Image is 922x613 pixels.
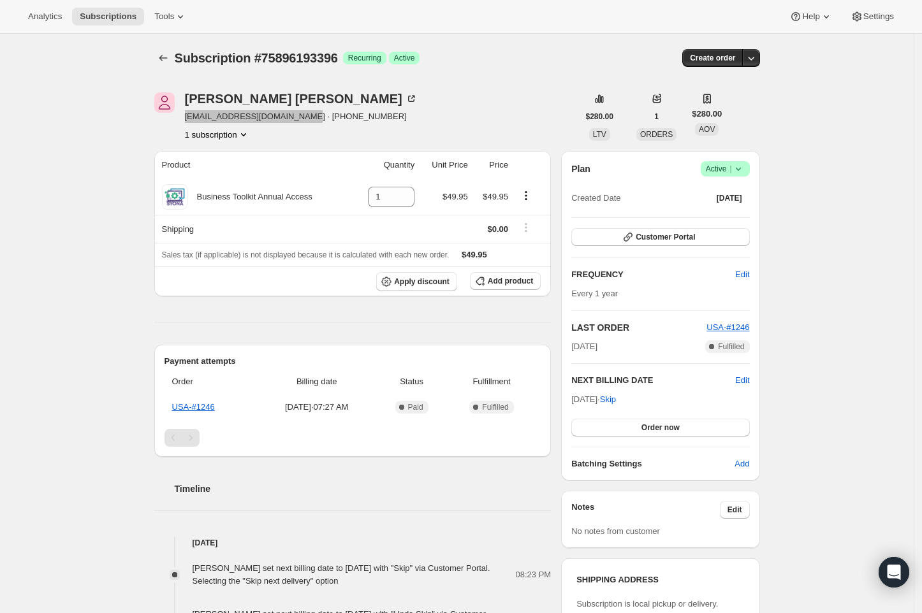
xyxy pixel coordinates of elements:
[571,228,749,246] button: Customer Portal
[443,192,468,201] span: $49.95
[450,375,533,388] span: Fulfillment
[260,375,373,388] span: Billing date
[699,125,715,134] span: AOV
[260,401,373,414] span: [DATE] · 07:27 AM
[162,250,450,259] span: Sales tax (if applicable) is not displayed because it is calculated with each new order.
[487,224,508,234] span: $0.00
[348,53,381,63] span: Recurring
[571,321,706,334] h2: LAST ORDER
[20,8,70,25] button: Analytics
[728,264,757,285] button: Edit
[571,374,735,387] h2: NEXT BILLING DATE
[647,108,666,126] button: 1
[571,526,660,536] span: No notes from customer
[352,151,418,179] th: Quantity
[571,501,720,519] h3: Notes
[172,402,215,412] a: USA-#1246
[706,162,745,175] span: Active
[175,51,338,65] span: Subscription #75896193396
[706,322,749,332] a: USA-#1246
[165,355,541,368] h2: Payment attempts
[193,563,490,586] span: [PERSON_NAME] set next billing date to [DATE] with "Skip" via Customer Portal. Selecting the "Ski...
[593,130,606,139] span: LTV
[720,501,750,519] button: Edit
[175,482,552,495] h2: Timeline
[571,268,735,281] h2: FREQUENCY
[394,53,415,63] span: Active
[729,164,731,174] span: |
[187,191,312,203] div: Business Toolkit Annual Access
[185,92,418,105] div: [PERSON_NAME] [PERSON_NAME]
[72,8,144,25] button: Subscriptions
[576,599,718,609] span: Subscription is local pickup or delivery.
[735,268,749,281] span: Edit
[735,374,749,387] button: Edit
[690,53,735,63] span: Create order
[418,151,472,179] th: Unit Price
[863,11,894,22] span: Settings
[154,11,174,22] span: Tools
[692,108,722,120] span: $280.00
[879,557,909,588] div: Open Intercom Messenger
[571,394,616,404] span: [DATE] ·
[636,232,695,242] span: Customer Portal
[728,505,742,515] span: Edit
[185,128,250,141] button: Product actions
[718,342,744,352] span: Fulfilled
[154,151,353,179] th: Product
[782,8,840,25] button: Help
[592,389,624,410] button: Skip
[735,458,749,470] span: Add
[576,573,744,586] h3: SHIPPING ADDRESS
[147,8,194,25] button: Tools
[709,189,750,207] button: [DATE]
[640,130,673,139] span: ORDERS
[682,49,743,67] button: Create order
[571,192,620,205] span: Created Date
[483,192,508,201] span: $49.95
[717,193,742,203] span: [DATE]
[571,289,618,298] span: Every 1 year
[394,277,450,287] span: Apply discount
[488,276,533,286] span: Add product
[571,458,735,470] h6: Batching Settings
[165,429,541,447] nav: Pagination
[470,272,541,290] button: Add product
[571,340,597,353] span: [DATE]
[408,402,423,412] span: Paid
[516,220,536,234] button: Shipping actions
[154,215,353,243] th: Shipping
[482,402,508,412] span: Fulfilled
[376,272,457,291] button: Apply discount
[600,393,616,406] span: Skip
[165,368,257,396] th: Order
[586,112,613,122] span: $280.00
[802,11,819,22] span: Help
[654,112,659,122] span: 1
[381,375,443,388] span: Status
[516,189,536,203] button: Product actions
[727,454,757,474] button: Add
[516,568,552,581] span: 08:23 PM
[154,92,175,113] span: Justin Miller
[578,108,621,126] button: $280.00
[462,250,487,259] span: $49.95
[154,537,552,549] h4: [DATE]
[80,11,136,22] span: Subscriptions
[843,8,902,25] button: Settings
[571,162,590,175] h2: Plan
[641,422,680,433] span: Order now
[154,49,172,67] button: Subscriptions
[162,184,187,210] img: product img
[472,151,512,179] th: Price
[185,110,418,123] span: [EMAIL_ADDRESS][DOMAIN_NAME] · [PHONE_NUMBER]
[28,11,62,22] span: Analytics
[706,321,749,334] button: USA-#1246
[571,419,749,436] button: Order now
